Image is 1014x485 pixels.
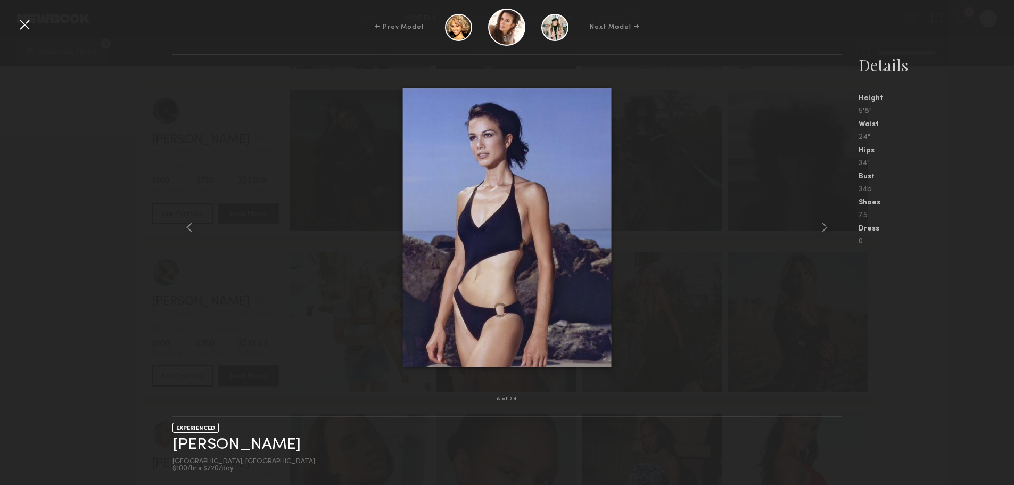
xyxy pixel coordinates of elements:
[172,437,301,453] a: [PERSON_NAME]
[859,225,1014,233] div: Dress
[859,95,1014,102] div: Height
[859,160,1014,167] div: 34"
[859,54,1014,76] div: Details
[859,186,1014,193] div: 34b
[859,212,1014,219] div: 7.5
[859,173,1014,180] div: Bust
[172,423,219,433] div: EXPERIENCED
[172,465,315,472] div: $100/hr • $720/day
[859,199,1014,207] div: Shoes
[172,458,315,465] div: [GEOGRAPHIC_DATA], [GEOGRAPHIC_DATA]
[859,108,1014,115] div: 5'8"
[859,238,1014,245] div: 0
[859,147,1014,154] div: Hips
[375,22,424,32] div: ← Prev Model
[497,397,517,402] div: 8 of 24
[590,22,639,32] div: Next Model →
[859,134,1014,141] div: 24"
[859,121,1014,128] div: Waist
